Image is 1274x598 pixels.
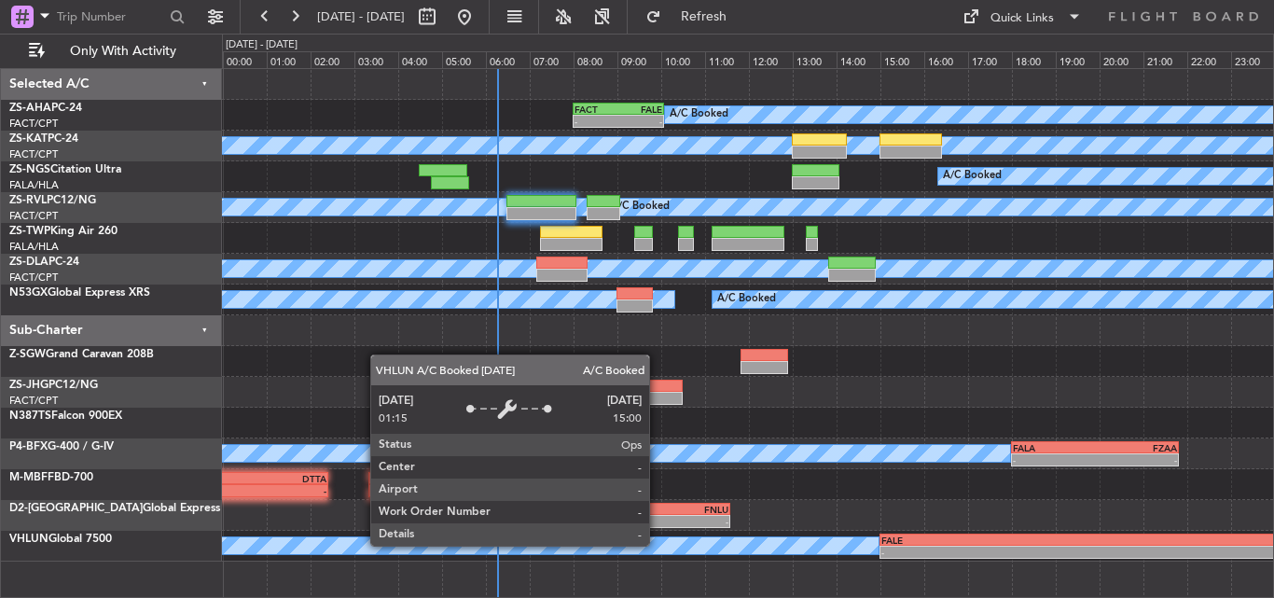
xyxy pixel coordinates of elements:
[9,240,59,254] a: FALA/HLA
[793,51,837,68] div: 13:00
[530,51,574,68] div: 07:00
[1095,442,1177,453] div: FZAA
[9,410,51,422] span: N387TS
[9,441,114,452] a: P4-BFXG-400 / G-IV
[9,349,46,360] span: Z-SGW
[9,133,48,145] span: ZS-KAT
[9,410,122,422] a: N387TSFalcon 900EX
[575,104,618,115] div: FACT
[1143,51,1187,68] div: 21:00
[502,381,538,392] div: FAPE
[9,164,121,175] a: ZS-NGSCitation Ultra
[311,51,354,68] div: 02:00
[223,51,267,68] div: 00:00
[9,164,50,175] span: ZS-NGS
[990,9,1054,28] div: Quick Links
[9,441,48,452] span: P4-BFX
[9,226,118,237] a: ZS-TWPKing Air 260
[1013,454,1095,466] div: -
[9,257,48,268] span: ZS-DLA
[267,51,311,68] div: 01:00
[226,37,298,53] div: [DATE] - [DATE]
[9,117,58,131] a: FACT/CPT
[880,51,924,68] div: 15:00
[661,51,705,68] div: 10:00
[881,535,1156,546] div: FALE
[1095,454,1177,466] div: -
[953,2,1091,32] button: Quick Links
[428,473,487,484] div: EGCC
[48,45,197,58] span: Only With Activity
[9,147,58,161] a: FACT/CPT
[1013,442,1095,453] div: FALA
[618,104,662,115] div: FALE
[370,473,429,484] div: DTTA
[9,195,47,206] span: ZS-RVL
[9,472,54,483] span: M-MBFF
[9,503,220,514] a: D2-[GEOGRAPHIC_DATA]Global Express
[665,10,743,23] span: Refresh
[575,116,618,127] div: -
[370,485,429,496] div: -
[317,8,405,25] span: [DATE] - [DATE]
[611,193,670,221] div: A/C Booked
[502,393,538,404] div: -
[837,51,880,68] div: 14:00
[9,195,96,206] a: ZS-RVLPC12/NG
[9,380,98,391] a: ZS-JHGPC12/NG
[57,3,164,31] input: Trip Number
[9,103,51,114] span: ZS-AHA
[1012,51,1056,68] div: 18:00
[705,51,749,68] div: 11:00
[486,51,530,68] div: 06:00
[144,473,326,484] div: DTTA
[617,51,661,68] div: 09:00
[1100,51,1143,68] div: 20:00
[9,349,154,360] a: Z-SGWGrand Caravan 208B
[354,51,398,68] div: 03:00
[651,504,727,515] div: FNLU
[9,503,143,514] span: D2-[GEOGRAPHIC_DATA]
[9,257,79,268] a: ZS-DLAPC-24
[717,285,776,313] div: A/C Booked
[9,226,50,237] span: ZS-TWP
[670,101,728,129] div: A/C Booked
[1056,51,1100,68] div: 19:00
[9,287,150,299] a: N53GXGlobal Express XRS
[428,485,487,496] div: -
[637,2,749,32] button: Refresh
[9,394,58,408] a: FACT/CPT
[9,209,58,223] a: FACT/CPT
[968,51,1012,68] div: 17:00
[575,504,651,515] div: FALA
[9,178,59,192] a: FALA/HLA
[9,534,112,545] a: VHLUNGlobal 7500
[9,133,78,145] a: ZS-KATPC-24
[9,380,48,391] span: ZS-JHG
[575,516,651,527] div: -
[881,547,1156,558] div: -
[442,51,486,68] div: 05:00
[464,393,501,404] div: -
[464,381,501,392] div: FACT
[9,103,82,114] a: ZS-AHAPC-24
[9,271,58,285] a: FACT/CPT
[749,51,793,68] div: 12:00
[9,472,93,483] a: M-MBFFBD-700
[651,516,727,527] div: -
[144,485,326,496] div: -
[924,51,968,68] div: 16:00
[9,534,48,545] span: VHLUN
[618,116,662,127] div: -
[1187,51,1231,68] div: 22:00
[9,287,48,299] span: N53GX
[943,162,1002,190] div: A/C Booked
[398,51,442,68] div: 04:00
[574,51,617,68] div: 08:00
[21,36,202,66] button: Only With Activity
